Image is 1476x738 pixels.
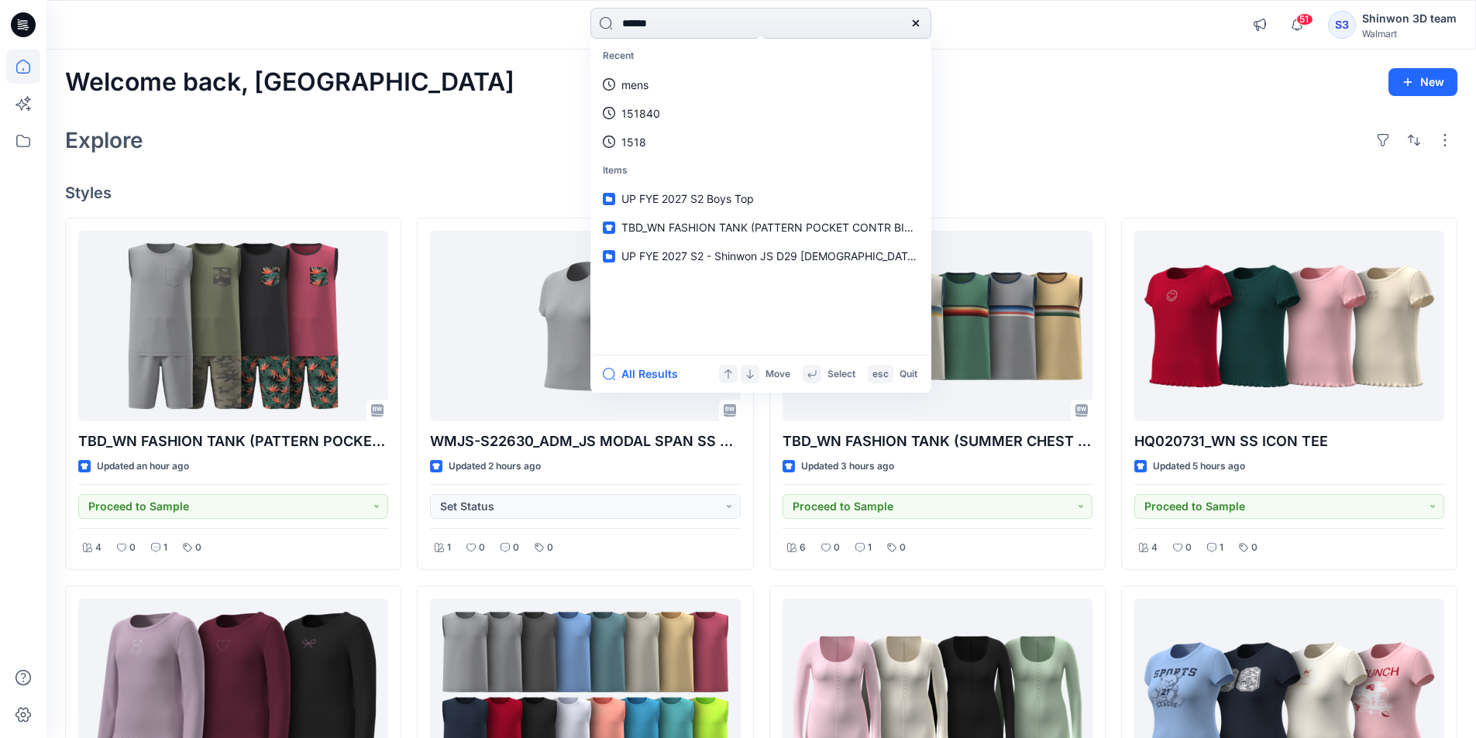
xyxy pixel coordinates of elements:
p: TBD_WN FASHION TANK (PATTERN POCKET CONTR BINDING) [78,431,388,452]
a: UP FYE 2027 S2 Boys Top [593,184,928,213]
span: TBD_WN FASHION TANK (PATTERN POCKET CONTR BINDING) [621,221,944,234]
button: All Results [603,365,688,383]
a: WMJS-S22630_ADM_JS MODAL SPAN SS TEE [430,231,740,422]
p: HQ020731_WN SS ICON TEE [1134,431,1444,452]
p: 1 [163,540,167,556]
p: 0 [479,540,485,556]
a: 1518 [593,128,928,156]
a: HQ020731_WN SS ICON TEE [1134,231,1444,422]
p: Updated 5 hours ago [1153,458,1245,475]
p: 4 [1151,540,1158,556]
p: 0 [513,540,519,556]
p: 0 [195,540,201,556]
span: 51 [1296,13,1313,26]
p: 1 [1220,540,1223,556]
p: 6 [800,540,806,556]
h2: Welcome back, [GEOGRAPHIC_DATA] [65,68,514,97]
p: TBD_WN FASHION TANK (SUMMER CHEST STRIPE) [783,431,1092,452]
h2: Explore [65,128,143,153]
p: Quit [900,366,917,383]
p: Updated 2 hours ago [449,458,541,475]
p: Updated an hour ago [97,458,189,475]
p: esc [872,366,889,383]
span: UP FYE 2027 S2 Boys Top [621,192,754,205]
a: 151840 [593,99,928,128]
p: 0 [1185,540,1192,556]
p: 0 [129,540,136,556]
p: Select [827,366,855,383]
p: Move [766,366,790,383]
p: mens [621,77,649,93]
p: 0 [1251,540,1258,556]
span: UP FYE 2027 S2 - Shinwon JS D29 [DEMOGRAPHIC_DATA] Sleepwear [621,249,975,263]
p: 4 [95,540,101,556]
p: 1518 [621,134,646,150]
p: Items [593,156,928,185]
p: 151840 [621,105,660,122]
p: 1 [868,540,872,556]
p: 0 [900,540,906,556]
p: WMJS-S22630_ADM_JS MODAL SPAN SS TEE [430,431,740,452]
div: Walmart [1362,28,1457,39]
a: UP FYE 2027 S2 - Shinwon JS D29 [DEMOGRAPHIC_DATA] Sleepwear [593,242,928,270]
p: Recent [593,42,928,70]
a: TBD_WN FASHION TANK (PATTERN POCKET CONTR BINDING) [78,231,388,422]
div: Shinwon 3D team [1362,9,1457,28]
button: New [1388,68,1457,96]
div: S3 [1328,11,1356,39]
h4: Styles [65,184,1457,202]
p: 0 [547,540,553,556]
p: 0 [834,540,840,556]
p: 1 [447,540,451,556]
p: Updated 3 hours ago [801,458,894,475]
a: mens [593,70,928,99]
a: TBD_WN FASHION TANK (PATTERN POCKET CONTR BINDING) [593,213,928,242]
a: TBD_WN FASHION TANK (SUMMER CHEST STRIPE) [783,231,1092,422]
